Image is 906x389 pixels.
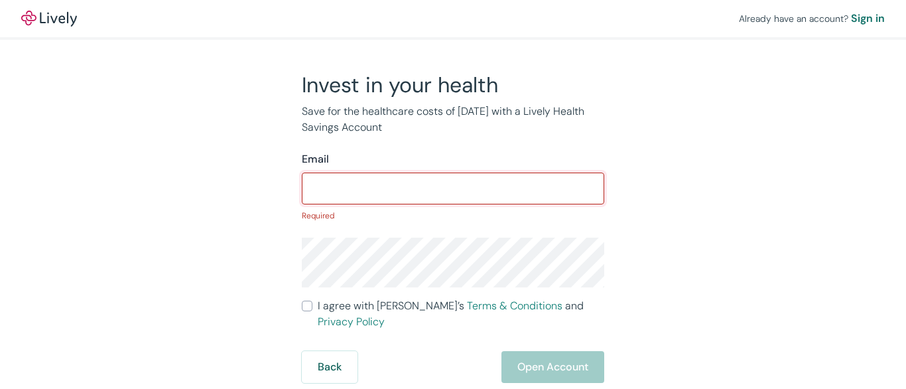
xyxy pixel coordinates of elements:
[302,72,604,98] h2: Invest in your health
[21,11,77,27] img: Lively
[21,11,77,27] a: LivelyLively
[302,351,357,383] button: Back
[851,11,885,27] a: Sign in
[302,151,329,167] label: Email
[467,299,562,313] a: Terms & Conditions
[318,298,604,330] span: I agree with [PERSON_NAME]’s and
[302,104,604,135] p: Save for the healthcare costs of [DATE] with a Lively Health Savings Account
[318,315,385,329] a: Privacy Policy
[302,210,604,222] p: Required
[739,11,885,27] div: Already have an account?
